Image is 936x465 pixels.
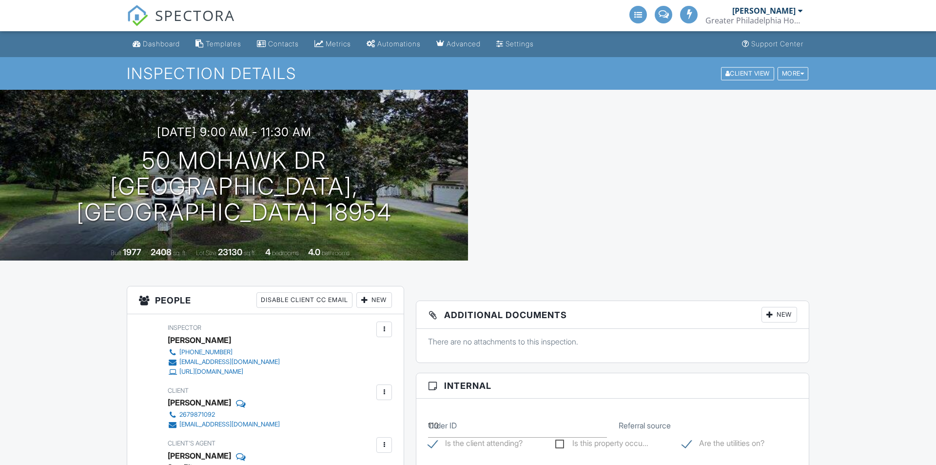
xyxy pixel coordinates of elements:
span: Client [168,387,189,394]
label: Are the utilities on? [682,439,764,451]
div: Disable Client CC Email [256,292,352,308]
a: SPECTORA [127,13,235,34]
div: 1977 [123,247,141,257]
div: 2679871092 [179,411,215,419]
div: New [761,307,797,323]
span: Lot Size [196,249,216,257]
div: 4 [265,247,271,257]
h3: [DATE] 9:00 am - 11:30 am [157,125,312,139]
div: Client View [721,67,774,80]
div: Automations [377,40,421,48]
div: Advanced [447,40,481,48]
div: [EMAIL_ADDRESS][DOMAIN_NAME] [179,421,280,428]
span: Client's Agent [168,440,215,447]
a: Metrics [311,35,355,53]
img: The Best Home Inspection Software - Spectora [127,5,148,26]
span: SPECTORA [155,5,235,25]
a: [EMAIL_ADDRESS][DOMAIN_NAME] [168,420,280,429]
a: Dashboard [129,35,184,53]
span: sq.ft. [244,249,256,257]
div: More [778,67,809,80]
a: [URL][DOMAIN_NAME] [168,367,280,377]
label: Is this property occupied? [555,439,648,451]
span: Inspector [168,324,201,331]
span: sq. ft. [173,249,187,257]
div: 2408 [151,247,172,257]
div: [URL][DOMAIN_NAME] [179,368,243,376]
a: Advanced [432,35,485,53]
a: Settings [492,35,538,53]
div: [EMAIL_ADDRESS][DOMAIN_NAME] [179,358,280,366]
div: [PERSON_NAME] [168,395,231,410]
h1: 50 Mohawk Dr [GEOGRAPHIC_DATA], [GEOGRAPHIC_DATA] 18954 [16,148,452,225]
h3: Internal [416,373,809,399]
div: 23130 [218,247,242,257]
h3: People [127,286,404,314]
div: Greater Philadelphia Home Solutions [705,16,803,25]
a: [EMAIL_ADDRESS][DOMAIN_NAME] [168,357,280,367]
span: bathrooms [322,249,350,257]
div: New [356,292,392,308]
div: Dashboard [143,40,180,48]
a: [PHONE_NUMBER] [168,347,280,357]
a: Templates [192,35,245,53]
h3: Additional Documents [416,301,809,329]
div: 4.0 [308,247,320,257]
div: [PERSON_NAME] [732,6,796,16]
div: [PHONE_NUMBER] [179,348,233,356]
div: Metrics [326,40,351,48]
p: There are no attachments to this inspection. [428,336,797,347]
label: Referral source [619,420,671,431]
a: Automations (Advanced) [363,35,425,53]
span: Built [111,249,121,257]
label: Is the client attending? [428,439,523,451]
a: Support Center [738,35,807,53]
label: Order ID [428,420,457,431]
a: Contacts [253,35,303,53]
div: Settings [506,40,534,48]
h1: Inspection Details [127,65,809,82]
a: [PERSON_NAME] [168,448,231,463]
a: Client View [720,69,777,77]
div: Templates [206,40,241,48]
span: bedrooms [272,249,299,257]
a: 2679871092 [168,410,280,420]
div: Contacts [268,40,299,48]
div: Support Center [751,40,803,48]
div: [PERSON_NAME] [168,333,231,347]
